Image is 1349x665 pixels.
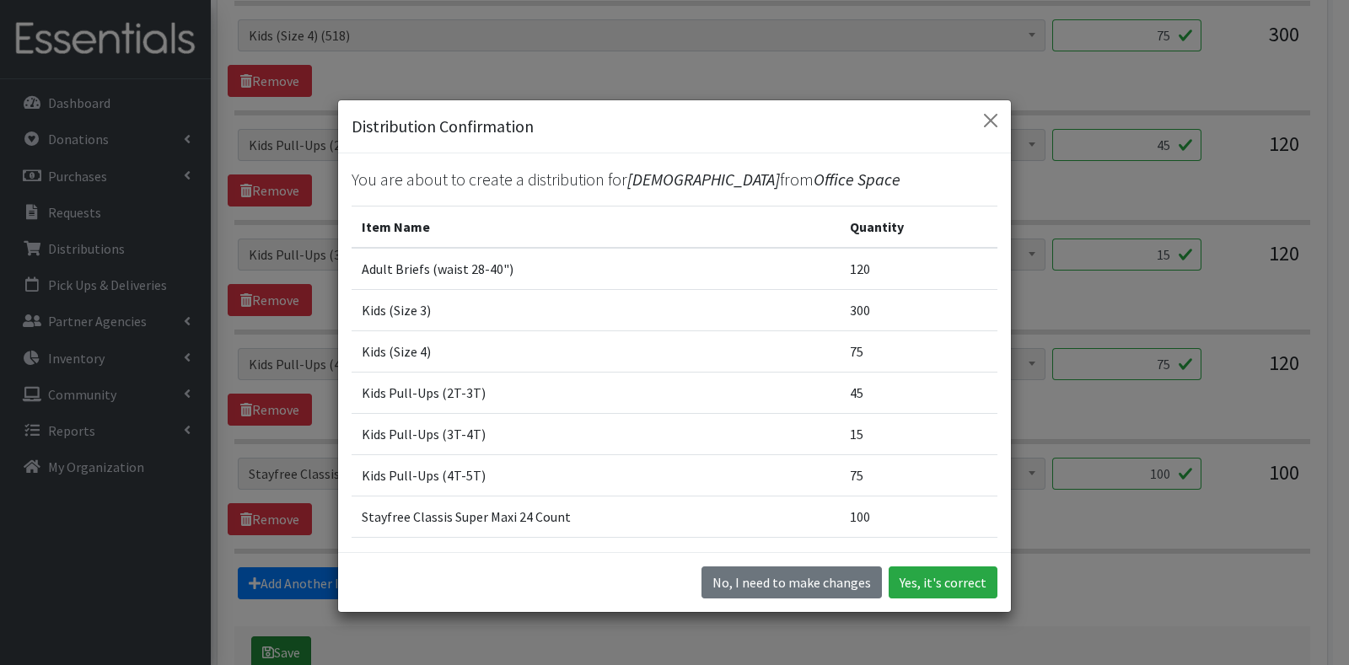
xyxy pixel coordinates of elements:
button: Close [977,107,1004,134]
td: 75 [840,454,997,496]
span: [DEMOGRAPHIC_DATA] [627,169,780,190]
td: Kids (Size 3) [352,289,840,330]
td: Stayfree Classis Super Maxi 24 Count [352,496,840,537]
span: Office Space [814,169,900,190]
td: Kids Pull-Ups (2T-3T) [352,372,840,413]
td: Kids (Size 4) [352,330,840,372]
td: 100 [840,496,997,537]
td: 15 [840,413,997,454]
p: You are about to create a distribution for from [352,167,997,192]
td: 75 [840,330,997,372]
td: Kids Pull-Ups (3T-4T) [352,413,840,454]
td: 120 [840,248,997,290]
button: Yes, it's correct [889,566,997,598]
th: Quantity [840,206,997,248]
td: 45 [840,372,997,413]
td: Kids Pull-Ups (4T-5T) [352,454,840,496]
td: 300 [840,289,997,330]
h5: Distribution Confirmation [352,114,534,139]
button: No I need to make changes [701,566,882,598]
td: Adult Briefs (waist 28-40") [352,248,840,290]
th: Item Name [352,206,840,248]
